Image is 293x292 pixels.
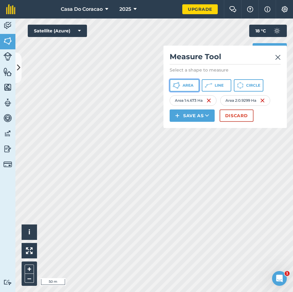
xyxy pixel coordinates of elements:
img: Two speech bubbles overlapping with the left bubble in the forefront [229,6,237,12]
img: svg+xml;base64,PD94bWwgdmVyc2lvbj0iMS4wIiBlbmNvZGluZz0idXRmLTgiPz4KPCEtLSBHZW5lcmF0b3I6IEFkb2JlIE... [3,113,12,123]
img: svg+xml;base64,PHN2ZyB4bWxucz0iaHR0cDovL3d3dy53My5vcmcvMjAwMC9zdmciIHdpZHRoPSIxNiIgaGVpZ2h0PSIyNC... [260,97,265,104]
img: A cog icon [281,6,288,12]
span: i [28,228,30,236]
img: A question mark icon [246,6,254,12]
span: 1 [285,271,290,276]
button: Satellite (Azure) [28,25,87,37]
button: Circle [234,79,263,92]
iframe: Intercom live chat [272,271,287,286]
a: Upgrade [182,4,218,14]
p: Select a shape to measure [170,67,281,73]
button: Line [202,79,231,92]
div: Area 1 : 4.673 Ha [170,95,217,106]
img: svg+xml;base64,PD94bWwgdmVyc2lvbj0iMS4wIiBlbmNvZGluZz0idXRmLTgiPz4KPCEtLSBHZW5lcmF0b3I6IEFkb2JlIE... [3,52,12,61]
button: – [25,274,34,283]
img: svg+xml;base64,PHN2ZyB4bWxucz0iaHR0cDovL3d3dy53My5vcmcvMjAwMC9zdmciIHdpZHRoPSIyMiIgaGVpZ2h0PSIzMC... [275,54,281,61]
img: svg+xml;base64,PD94bWwgdmVyc2lvbj0iMS4wIiBlbmNvZGluZz0idXRmLTgiPz4KPCEtLSBHZW5lcmF0b3I6IEFkb2JlIE... [271,25,283,37]
img: svg+xml;base64,PD94bWwgdmVyc2lvbj0iMS4wIiBlbmNvZGluZz0idXRmLTgiPz4KPCEtLSBHZW5lcmF0b3I6IEFkb2JlIE... [3,129,12,138]
img: Four arrows, one pointing top left, one top right, one bottom right and the last bottom left [26,247,33,254]
span: 18 ° C [255,25,266,37]
img: svg+xml;base64,PD94bWwgdmVyc2lvbj0iMS4wIiBlbmNvZGluZz0idXRmLTgiPz4KPCEtLSBHZW5lcmF0b3I6IEFkb2JlIE... [3,144,12,154]
img: svg+xml;base64,PD94bWwgdmVyc2lvbj0iMS4wIiBlbmNvZGluZz0idXRmLTgiPz4KPCEtLSBHZW5lcmF0b3I6IEFkb2JlIE... [3,279,12,285]
img: svg+xml;base64,PHN2ZyB4bWxucz0iaHR0cDovL3d3dy53My5vcmcvMjAwMC9zdmciIHdpZHRoPSIxNiIgaGVpZ2h0PSIyNC... [206,97,211,104]
span: Circle [246,83,260,88]
img: svg+xml;base64,PHN2ZyB4bWxucz0iaHR0cDovL3d3dy53My5vcmcvMjAwMC9zdmciIHdpZHRoPSIxNyIgaGVpZ2h0PSIxNy... [264,6,270,13]
button: Print [253,43,287,56]
img: svg+xml;base64,PHN2ZyB4bWxucz0iaHR0cDovL3d3dy53My5vcmcvMjAwMC9zdmciIHdpZHRoPSI1NiIgaGVpZ2h0PSI2MC... [3,67,12,76]
span: Line [215,83,224,88]
img: svg+xml;base64,PHN2ZyB4bWxucz0iaHR0cDovL3d3dy53My5vcmcvMjAwMC9zdmciIHdpZHRoPSI1NiIgaGVpZ2h0PSI2MC... [3,83,12,92]
button: i [22,224,37,240]
span: Casa Do Coracao [61,6,103,13]
button: Discard [220,109,254,122]
button: + [25,265,34,274]
img: svg+xml;base64,PHN2ZyB4bWxucz0iaHR0cDovL3d3dy53My5vcmcvMjAwMC9zdmciIHdpZHRoPSIxNCIgaGVpZ2h0PSIyNC... [175,112,180,119]
img: fieldmargin Logo [6,4,15,14]
div: Area 2 : 0.9299 Ha [220,95,270,106]
button: Save as [170,109,215,122]
span: Area [183,83,193,88]
button: 18 °C [249,25,287,37]
span: 2025 [119,6,131,13]
img: svg+xml;base64,PD94bWwgdmVyc2lvbj0iMS4wIiBlbmNvZGluZz0idXRmLTgiPz4KPCEtLSBHZW5lcmF0b3I6IEFkb2JlIE... [3,21,12,30]
img: svg+xml;base64,PD94bWwgdmVyc2lvbj0iMS4wIiBlbmNvZGluZz0idXRmLTgiPz4KPCEtLSBHZW5lcmF0b3I6IEFkb2JlIE... [3,160,12,169]
img: svg+xml;base64,PHN2ZyB4bWxucz0iaHR0cDovL3d3dy53My5vcmcvMjAwMC9zdmciIHdpZHRoPSI1NiIgaGVpZ2h0PSI2MC... [3,36,12,46]
button: Area [170,79,199,92]
h2: Measure Tool [170,52,281,64]
img: svg+xml;base64,PD94bWwgdmVyc2lvbj0iMS4wIiBlbmNvZGluZz0idXRmLTgiPz4KPCEtLSBHZW5lcmF0b3I6IEFkb2JlIE... [3,98,12,107]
